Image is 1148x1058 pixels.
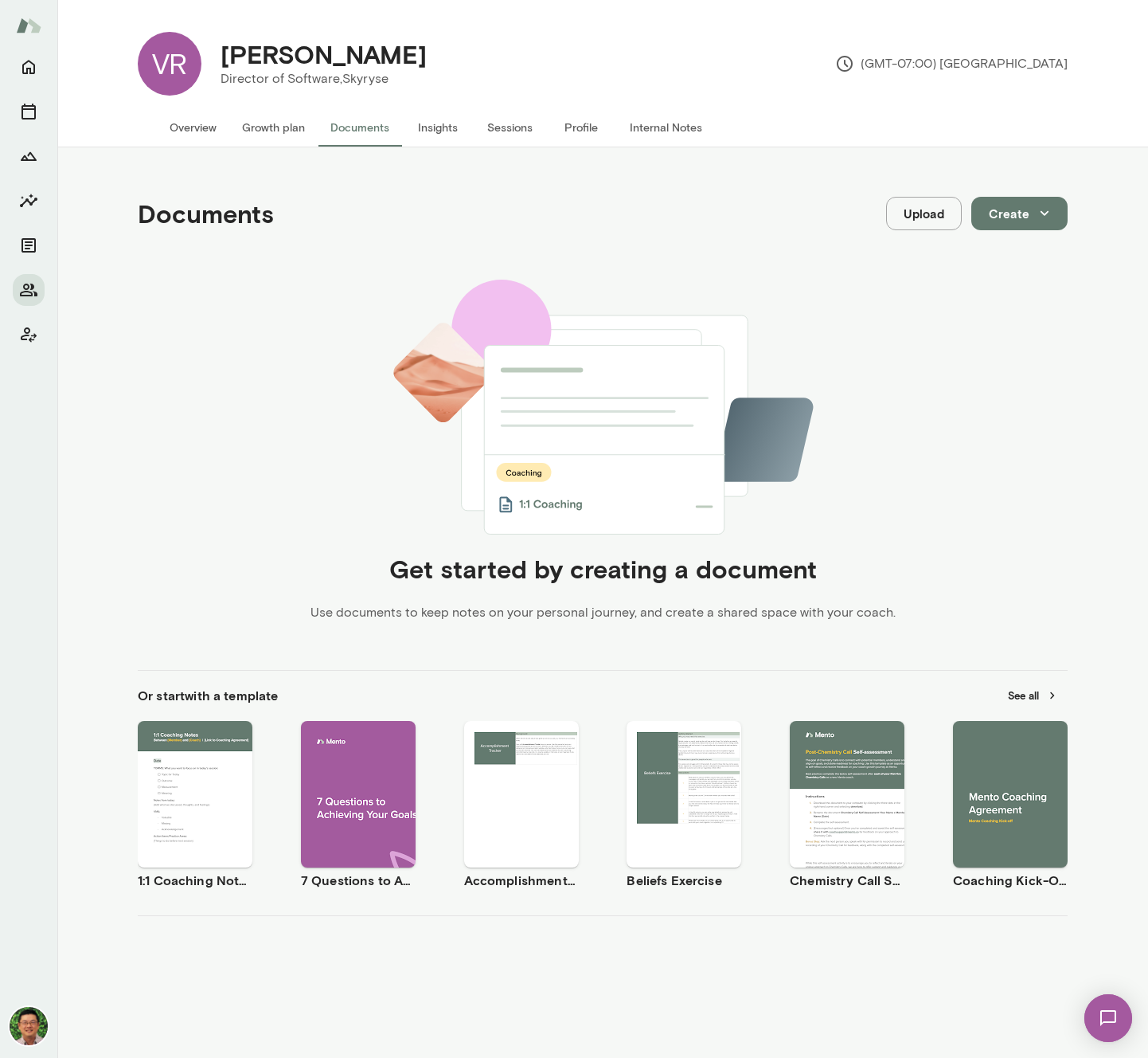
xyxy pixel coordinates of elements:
img: Brandon Chinn [10,1007,48,1045]
button: Growth Plan [13,140,45,172]
img: Mento [16,10,41,41]
p: Director of Software, Skyryse [221,69,427,88]
h6: Or start with a template [138,686,278,705]
button: Overview [157,108,229,147]
button: See all [998,684,1068,708]
h6: Coaching Kick-Off | Coaching Agreement [953,871,1068,890]
button: Upload [886,197,962,230]
button: Members [13,274,45,306]
p: (GMT-07:00) [GEOGRAPHIC_DATA] [835,54,1068,73]
button: Insights [13,185,45,217]
h6: Chemistry Call Self-Assessment [Coaches only] [790,871,904,890]
button: Home [13,51,45,83]
h6: 1:1 Coaching Notes [138,871,252,890]
button: Documents [318,108,402,147]
h4: [PERSON_NAME] [221,39,427,69]
button: Sessions [474,108,545,147]
p: Use documents to keep notes on your personal journey, and create a shared space with your coach. [310,603,896,622]
h6: 7 Questions to Achieving Your Goals [301,871,416,890]
button: Sessions [13,96,45,127]
div: VR [138,32,201,96]
button: Client app [13,319,45,351]
h6: Accomplishment Tracker [464,871,579,890]
button: Profile [545,108,617,147]
button: Growth plan [229,108,318,147]
button: Internal Notes [617,108,715,147]
button: Insights [402,108,474,147]
button: Create [971,197,1068,230]
img: empty [389,280,816,534]
button: Documents [13,229,45,261]
h4: Documents [138,198,274,229]
h4: Get started by creating a document [389,554,817,584]
h6: Beliefs Exercise [627,871,741,890]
